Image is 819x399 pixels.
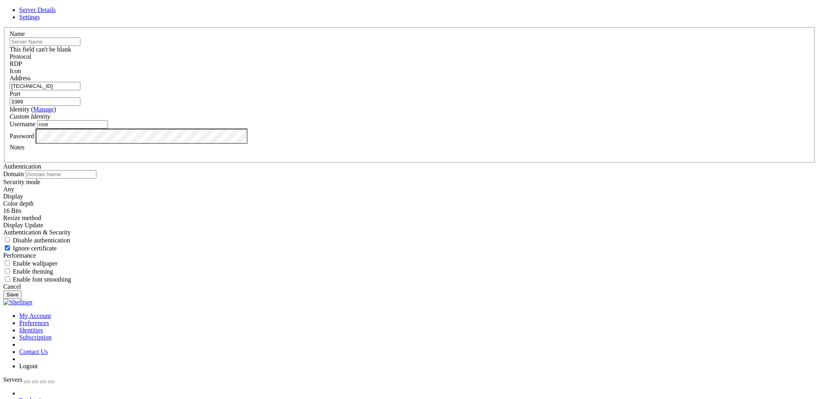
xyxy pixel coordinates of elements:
[3,276,71,283] label: If set to true, text will be rendered with smooth edges. Text over RDP is rendered with rough edg...
[31,106,56,113] span: ( )
[13,237,70,244] span: Disable authentication
[5,245,10,250] input: Ignore certificate
[3,283,816,290] div: Cancel
[3,193,23,200] label: Display
[13,245,57,252] span: Ignore certificate
[3,290,22,299] button: Save
[3,229,71,236] label: Authentication & Security
[19,348,48,355] a: Contact Us
[3,207,22,214] span: 16 Bits
[10,60,22,67] span: RDP
[10,106,56,113] label: Identity
[5,260,10,266] input: Enable wallpaper
[10,38,80,46] input: Server Name
[10,113,50,120] i: Custom Identity
[10,97,80,106] input: Port Number
[3,179,40,185] label: Security mode
[3,222,43,228] span: Display Update
[19,327,43,333] a: Identities
[10,60,809,67] div: RDP
[19,320,49,326] a: Preferences
[3,299,32,306] img: Shellngn
[10,144,24,151] label: Notes
[3,245,57,252] label: If set to true, the certificate returned by the server will be ignored, even if that certificate ...
[3,252,36,259] label: Performance
[3,237,70,244] label: If set to true, authentication will be disabled. Note that this refers to authentication that tak...
[5,237,10,242] input: Disable authentication
[10,53,31,60] label: Protocol
[19,312,51,319] a: My Account
[3,376,22,383] span: Servers
[33,106,54,113] a: Manage
[10,121,36,127] label: Username
[19,363,38,369] a: Logout
[3,186,14,193] span: Any
[19,334,52,341] a: Subscription
[3,268,53,275] label: If set to true, enables use of theming of windows and controls.
[19,14,40,20] a: Settings
[3,186,816,193] div: Any
[10,30,25,37] label: Name
[10,113,809,120] div: Custom Identity
[13,260,58,267] span: Enable wallpaper
[26,170,96,179] input: Domain Name
[3,376,54,383] a: Servers
[3,163,41,170] label: Authentication
[10,75,30,81] label: Address
[5,268,10,274] input: Enable theming
[10,90,20,97] label: Port
[13,268,53,275] span: Enable theming
[3,171,24,177] label: Domain
[3,222,816,229] div: Display Update
[3,207,816,214] div: 16 Bits
[3,214,41,221] label: Display Update channel added with RDP 8.1 to signal the server when the client display size has c...
[5,276,10,282] input: Enable font smoothing
[3,200,34,207] label: The color depth to request, in bits-per-pixel.
[3,260,58,267] label: If set to true, enables rendering of the desktop wallpaper. By default, wallpaper will be disable...
[10,132,34,139] label: Password
[10,46,809,53] div: This field can't be blank
[37,120,108,129] input: Login Username
[19,6,56,13] a: Server Details
[13,276,71,283] span: Enable font smoothing
[10,67,21,74] label: Icon
[10,82,80,90] input: Host Name or IP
